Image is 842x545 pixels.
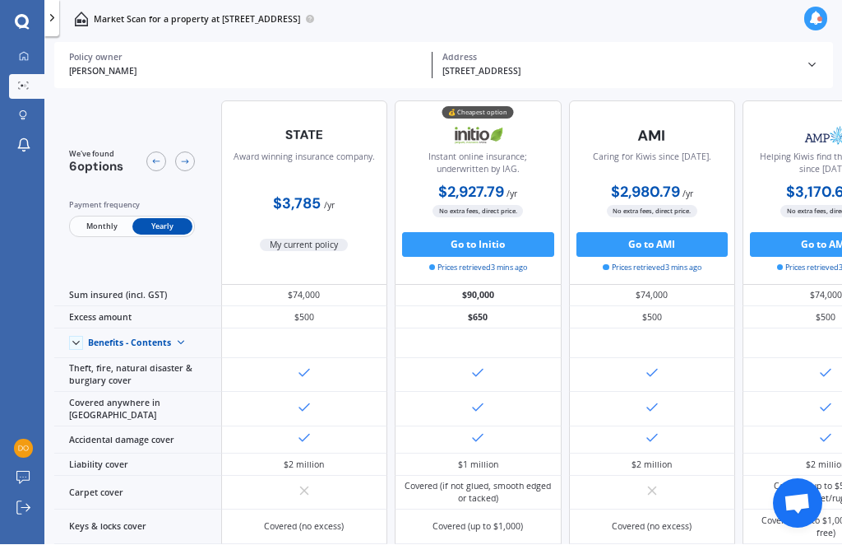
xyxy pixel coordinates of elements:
div: Covered (no excess) [264,521,344,533]
div: 💰 Cheapest option [442,107,514,119]
img: home-and-contents.b802091223b8502ef2dd.svg [74,12,89,27]
div: Address [442,53,795,63]
div: [PERSON_NAME] [69,66,422,79]
div: $1 million [458,459,498,472]
span: No extra fees, direct price. [607,206,697,217]
b: $3,785 [273,194,321,214]
img: Initio.webp [437,121,519,151]
span: / yr [507,189,517,200]
a: Open chat [773,479,822,529]
span: We've found [69,149,123,161]
span: / yr [682,189,693,200]
img: State-text-1.webp [263,121,345,150]
div: $2 million [284,459,324,472]
div: Caring for Kiwis since [DATE]. [593,151,711,183]
div: Covered (up to $1,000) [433,521,523,533]
div: $74,000 [569,286,736,308]
span: Prices retrieved 3 mins ago [429,263,528,274]
div: Keys & locks cover [54,510,221,545]
div: $2 million [631,459,672,472]
div: Accidental damage cover [54,427,221,455]
div: $500 [221,307,388,329]
div: Award winning insurance company. [234,151,375,183]
span: 6 options [69,159,123,175]
span: Prices retrieved 3 mins ago [603,263,701,274]
div: Theft, fire, natural disaster & burglary cover [54,359,221,394]
div: Covered (if not glued, smooth edged or tacked) [405,481,553,505]
div: Covered (no excess) [612,521,692,533]
div: Excess amount [54,307,221,329]
button: Go to Initio [402,233,554,258]
div: Sum insured (incl. GST) [54,286,221,308]
span: No extra fees, direct price. [433,206,523,217]
span: Monthly [72,219,132,235]
p: Market Scan for a property at [STREET_ADDRESS] [94,14,300,26]
div: Instant online insurance; underwritten by IAG. [405,151,551,183]
div: Carpet cover [54,477,221,511]
div: [STREET_ADDRESS] [442,66,795,79]
div: Payment frequency [69,199,195,212]
img: AMI-text-1.webp [611,121,692,152]
img: Benefit content down [171,333,191,353]
span: / yr [324,200,335,212]
button: Go to AMI [576,233,729,258]
div: $90,000 [395,286,562,308]
span: My current policy [260,240,348,252]
b: $2,927.79 [438,183,504,203]
div: $74,000 [221,286,388,308]
b: $2,980.79 [611,183,680,203]
div: Liability cover [54,454,221,477]
div: Covered anywhere in [GEOGRAPHIC_DATA] [54,393,221,427]
div: $650 [395,307,562,329]
div: Policy owner [69,53,422,63]
img: 6ab30195175b6fea3b093d3ec2a163fa [14,440,33,459]
span: Yearly [132,219,192,235]
div: Benefits - Contents [88,338,171,349]
div: $500 [569,307,736,329]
